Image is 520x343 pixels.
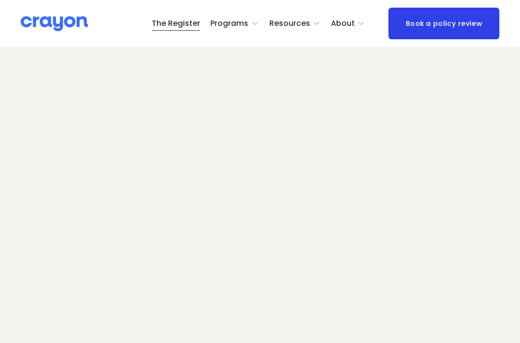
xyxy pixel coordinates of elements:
span: Programs [210,17,248,31]
span: Resources [269,17,310,31]
span: About [331,17,355,31]
a: folder dropdown [210,16,259,31]
a: The Register [152,16,200,31]
a: Book a policy review [388,8,499,39]
a: folder dropdown [331,16,365,31]
a: folder dropdown [269,16,321,31]
img: Crayon [21,15,88,32]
